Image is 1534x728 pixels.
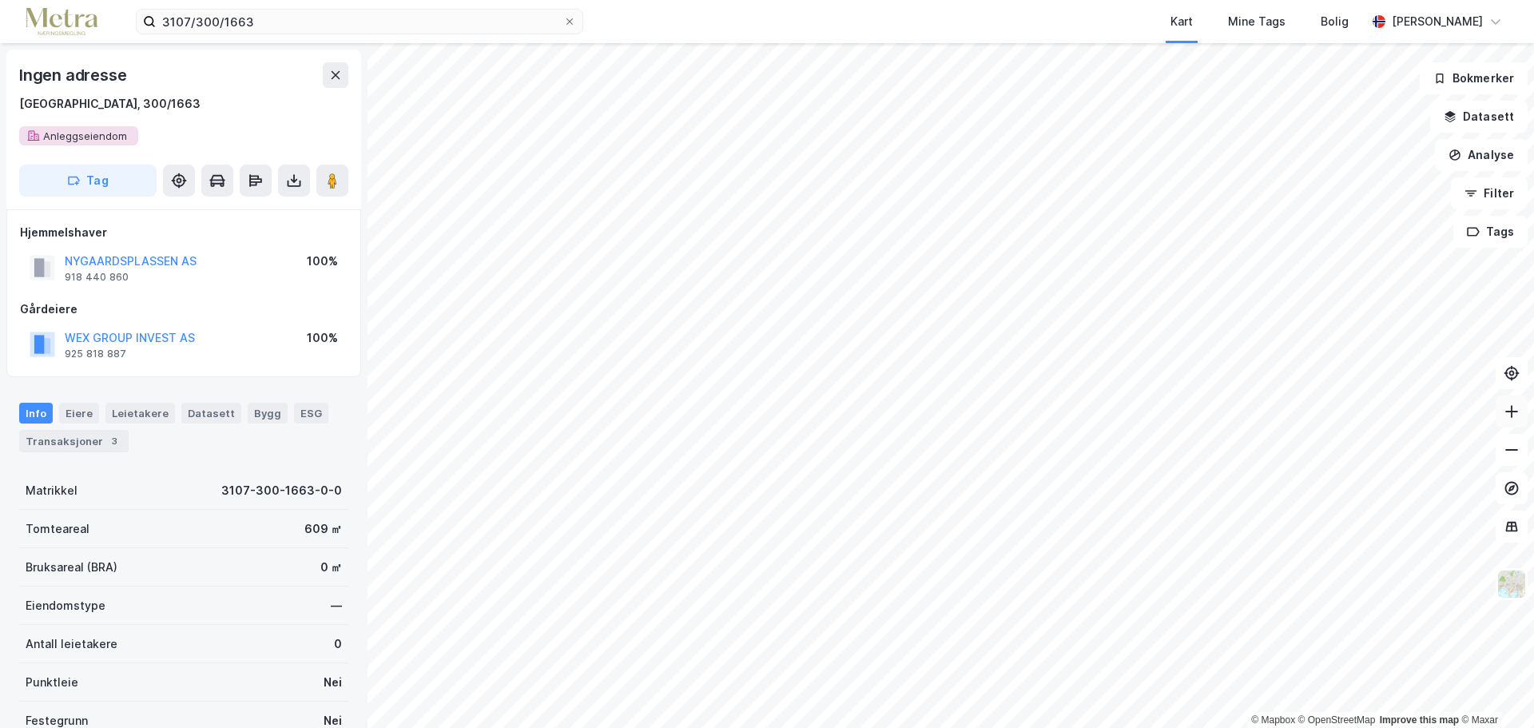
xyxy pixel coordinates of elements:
div: 0 ㎡ [320,558,342,577]
div: Tomteareal [26,519,89,539]
div: Info [19,403,53,424]
div: Transaksjoner [19,430,129,452]
img: Z [1496,569,1527,599]
div: Eiere [59,403,99,424]
iframe: Chat Widget [1454,651,1534,728]
div: Matrikkel [26,481,77,500]
div: Ingen adresse [19,62,129,88]
div: 0 [334,635,342,654]
div: Punktleie [26,673,78,692]
button: Tag [19,165,157,197]
img: metra-logo.256734c3b2bbffee19d4.png [26,8,97,36]
div: Kart [1170,12,1193,31]
div: Eiendomstype [26,596,105,615]
div: Bygg [248,403,288,424]
div: Hjemmelshaver [20,223,348,242]
button: Filter [1451,177,1528,209]
button: Bokmerker [1420,62,1528,94]
div: [PERSON_NAME] [1392,12,1483,31]
div: 918 440 860 [65,271,129,284]
button: Analyse [1435,139,1528,171]
div: 3107-300-1663-0-0 [221,481,342,500]
a: Improve this map [1380,714,1459,726]
div: Bolig [1321,12,1349,31]
button: Tags [1453,216,1528,248]
a: OpenStreetMap [1298,714,1376,726]
div: Bruksareal (BRA) [26,558,117,577]
div: — [331,596,342,615]
div: 3 [106,433,122,449]
div: Mine Tags [1228,12,1286,31]
button: Datasett [1430,101,1528,133]
input: Søk på adresse, matrikkel, gårdeiere, leietakere eller personer [156,10,563,34]
div: Leietakere [105,403,175,424]
div: ESG [294,403,328,424]
div: 100% [307,252,338,271]
div: Kontrollprogram for chat [1454,651,1534,728]
div: Gårdeiere [20,300,348,319]
div: Datasett [181,403,241,424]
div: 609 ㎡ [304,519,342,539]
div: 100% [307,328,338,348]
div: Nei [324,673,342,692]
div: 925 818 887 [65,348,126,360]
div: [GEOGRAPHIC_DATA], 300/1663 [19,94,201,113]
div: Antall leietakere [26,635,117,654]
a: Mapbox [1251,714,1295,726]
